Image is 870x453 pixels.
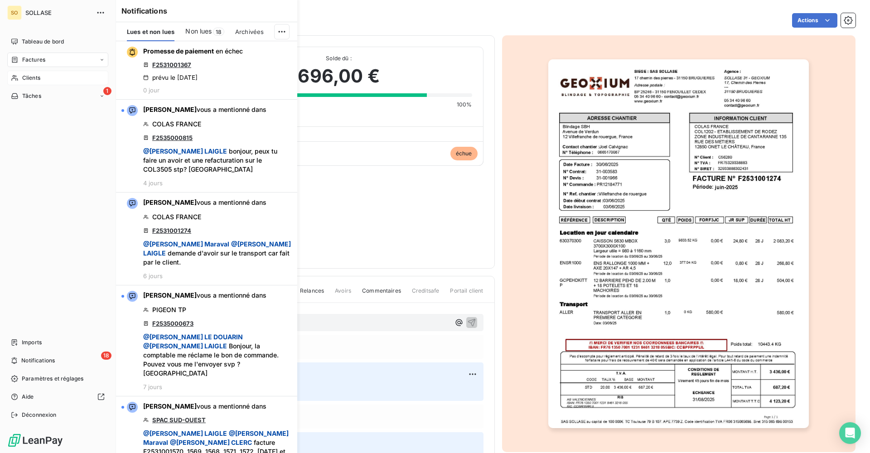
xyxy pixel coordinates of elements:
span: PIGEON TP [152,305,186,314]
span: 4 jours [143,179,163,187]
a: F2531001274 [152,227,191,234]
span: 1 [103,87,111,95]
span: Imports [22,338,42,347]
span: vous a mentionné dans [143,402,266,411]
img: invoice_thumbnail [548,59,809,428]
span: @ [PERSON_NAME] LAIGLE [143,342,227,350]
span: Creditsafe [412,287,440,302]
span: Non lues [185,27,212,36]
button: [PERSON_NAME]vous a mentionné dansCOLAS FRANCEF2531001274 @[PERSON_NAME] Maraval @[PERSON_NAME] L... [116,193,297,285]
span: vous a mentionné dans [143,291,266,300]
span: @ [PERSON_NAME] LE DOUARIN [143,333,243,341]
span: [PERSON_NAME] [143,291,197,299]
span: en échec [216,47,243,55]
h6: Notifications [121,5,292,16]
span: @ [PERSON_NAME] CLERC [170,439,252,446]
span: vous a mentionné dans [143,105,266,114]
span: 100% [457,101,472,109]
div: Open Intercom Messenger [839,422,861,444]
span: Aide [22,393,34,401]
span: Notifications [21,357,55,365]
span: @ [PERSON_NAME] LAIGLE [143,147,227,155]
span: Factures [22,56,45,64]
span: COLAS FRANCE [152,212,201,222]
span: Lues et non lues [127,28,174,35]
span: Promesse de paiement [143,47,214,55]
a: F2535000673 [152,320,193,327]
a: F2535000815 [152,134,193,141]
span: @ [PERSON_NAME] LAIGLE [143,429,227,437]
img: Logo LeanPay [7,433,63,448]
span: vous a mentionné dans [143,198,266,207]
span: [PERSON_NAME] [143,198,197,206]
span: Bonjour, la comptable me réclame le bon de commande. Pouvez vous me l'envoyer svp ? [GEOGRAPHIC_D... [143,333,292,378]
span: Avoirs [335,287,351,302]
span: Tâches [22,92,41,100]
a: Aide [7,390,108,404]
a: F2531001367 [152,61,191,68]
span: SOLLASE [25,9,91,16]
button: Actions [792,13,837,28]
div: SO [7,5,22,20]
div: prévu le [DATE] [143,74,198,81]
span: bonjour, peux tu faire un avoir et une refacturation sur le COL3505 stp? [GEOGRAPHIC_DATA] [143,147,292,174]
span: Déconnexion [22,411,57,419]
span: @ [PERSON_NAME] Maraval [143,240,229,248]
span: 0 jour [143,87,159,94]
span: Portail client [450,287,483,302]
span: 696,00 € [298,63,379,90]
span: [PERSON_NAME] [143,402,197,410]
span: Clients [22,74,40,82]
button: [PERSON_NAME]vous a mentionné dansPIGEON TPF2535000673 @[PERSON_NAME] LE DOUARIN @[PERSON_NAME] L... [116,285,297,396]
span: demande d'avoir sur le transport car fait par le client. [143,240,292,267]
span: COLAS FRANCE [152,120,201,129]
span: échue [450,147,478,160]
button: Promesse de paiement en échecF2531001367prévu le [DATE]0 jour [116,41,297,100]
span: Tableau de bord [22,38,64,46]
span: Paramètres et réglages [22,375,83,383]
span: 6 jours [143,272,163,280]
span: 18 [213,28,224,36]
span: Archivées [235,28,264,35]
span: Commentaires [362,287,401,302]
button: [PERSON_NAME]vous a mentionné dansCOLAS FRANCEF2535000815 @[PERSON_NAME] LAIGLE bonjour, peux tu ... [116,100,297,193]
span: Solde dû : [206,54,472,63]
span: 18 [101,352,111,360]
span: 7 jours [143,383,162,390]
span: [PERSON_NAME] [143,106,197,113]
a: SPAC SUD-OUEST [152,416,206,424]
span: Relances [300,287,324,302]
